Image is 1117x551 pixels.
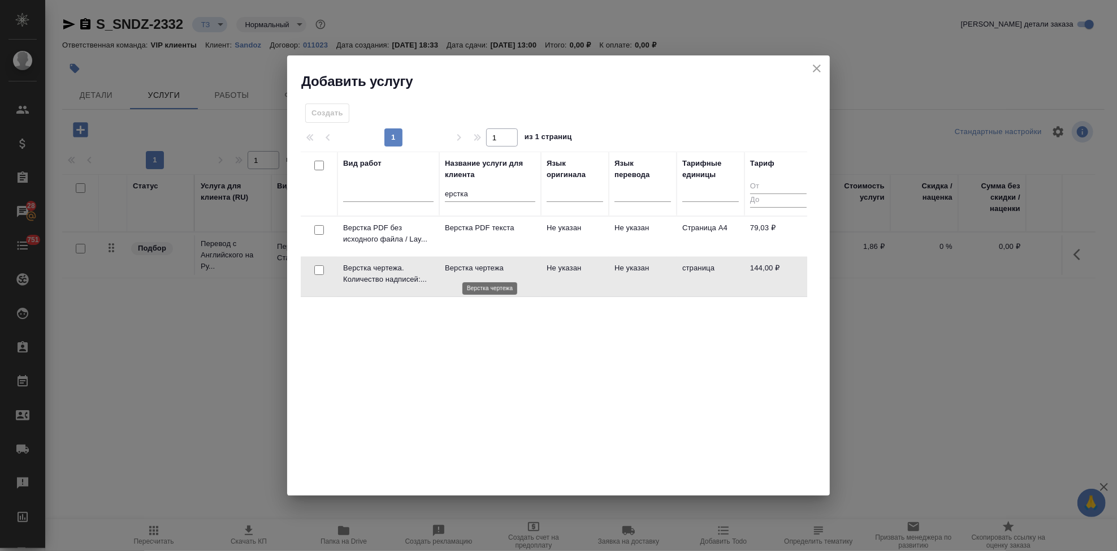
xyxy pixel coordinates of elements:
[750,193,807,208] input: До
[301,72,830,91] h2: Добавить услугу
[541,217,609,256] td: Не указан
[677,217,744,256] td: Страница А4
[525,130,572,147] span: из 1 страниц
[609,257,677,296] td: Не указан
[614,158,671,180] div: Язык перевода
[750,180,807,194] input: От
[343,222,434,245] p: Верстка PDF без исходного файла / Lay...
[541,257,609,296] td: Не указан
[445,222,535,234] p: Верстка PDF текста
[744,257,812,296] td: 144,00 ₽
[682,158,739,180] div: Тарифные единицы
[343,262,434,285] p: Верстка чертежа. Количество надписей:...
[343,158,382,169] div: Вид работ
[445,262,535,274] p: Верстка чертежа
[744,217,812,256] td: 79,03 ₽
[609,217,677,256] td: Не указан
[445,158,535,180] div: Название услуги для клиента
[547,158,603,180] div: Язык оригинала
[750,158,774,169] div: Тариф
[808,60,825,77] button: close
[677,257,744,296] td: страница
